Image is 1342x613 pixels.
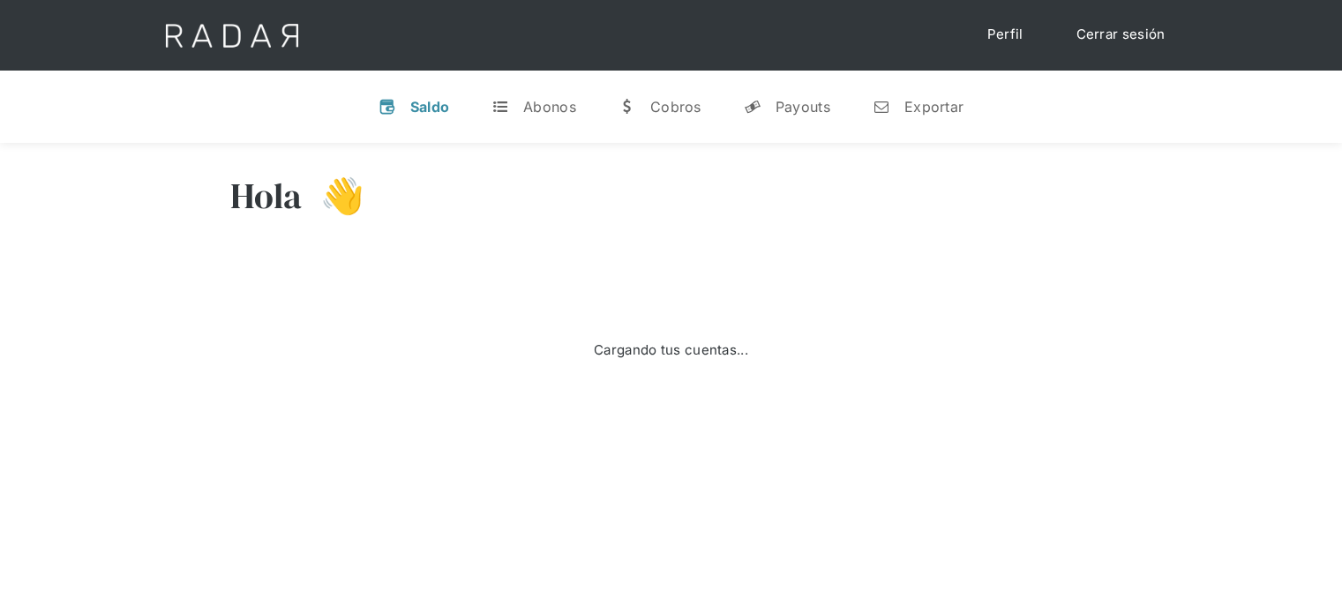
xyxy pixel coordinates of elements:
a: Cerrar sesión [1059,18,1183,52]
a: Perfil [970,18,1041,52]
div: w [619,98,636,116]
div: Exportar [904,98,963,116]
h3: Hola [230,174,303,218]
div: v [379,98,396,116]
h3: 👋 [303,174,364,218]
div: n [873,98,890,116]
div: Cargando tus cuentas... [594,340,748,361]
div: Payouts [776,98,830,116]
div: Abonos [523,98,576,116]
div: Saldo [410,98,450,116]
div: t [491,98,509,116]
div: y [744,98,761,116]
div: Cobros [650,98,701,116]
